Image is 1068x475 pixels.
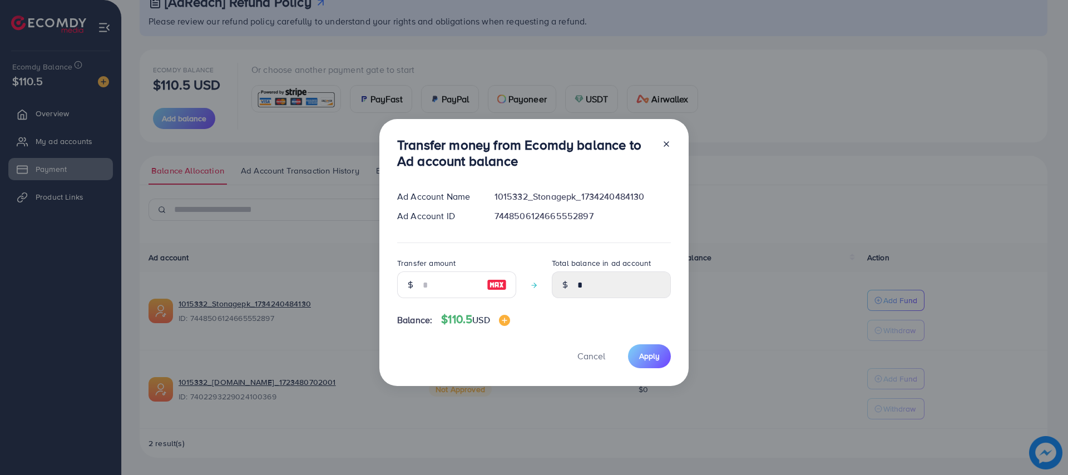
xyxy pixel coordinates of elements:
[388,190,486,203] div: Ad Account Name
[397,137,653,169] h3: Transfer money from Ecomdy balance to Ad account balance
[486,190,680,203] div: 1015332_Stonagepk_1734240484130
[487,278,507,291] img: image
[441,313,510,326] h4: $110.5
[563,344,619,368] button: Cancel
[397,258,456,269] label: Transfer amount
[472,314,489,326] span: USD
[397,314,432,326] span: Balance:
[577,350,605,362] span: Cancel
[388,210,486,222] div: Ad Account ID
[499,315,510,326] img: image
[486,210,680,222] div: 7448506124665552897
[639,350,660,362] span: Apply
[628,344,671,368] button: Apply
[552,258,651,269] label: Total balance in ad account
